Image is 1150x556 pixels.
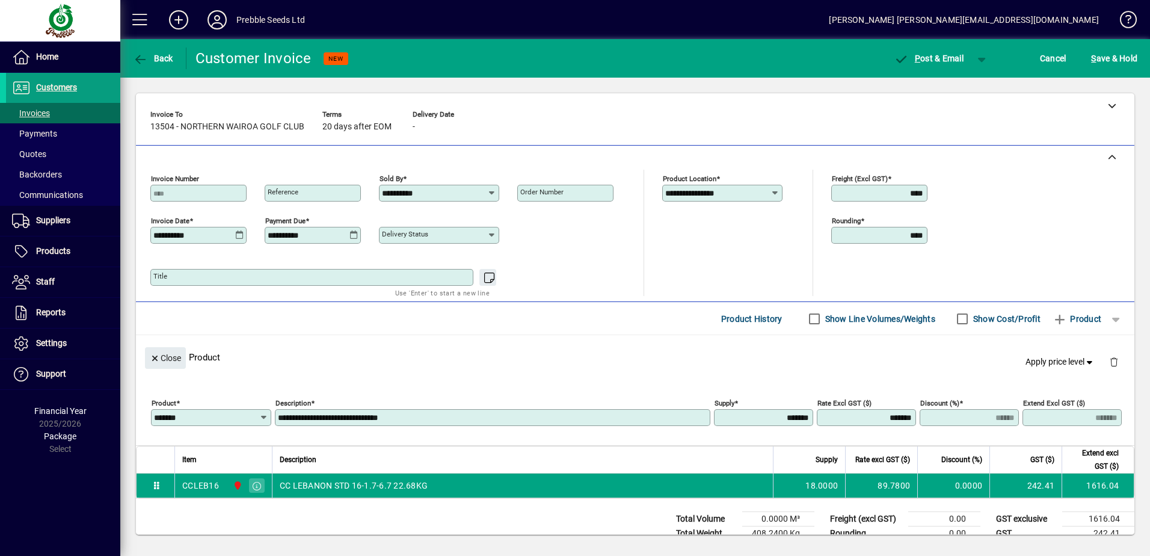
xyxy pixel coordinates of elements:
span: Description [280,453,316,466]
mat-label: Discount (%) [920,399,959,407]
div: Product [136,335,1134,379]
mat-hint: Use 'Enter' to start a new line [395,286,490,300]
a: Communications [6,185,120,205]
div: [PERSON_NAME] [PERSON_NAME][EMAIL_ADDRESS][DOMAIN_NAME] [829,10,1099,29]
span: Back [133,54,173,63]
a: Knowledge Base [1111,2,1135,42]
span: Cancel [1040,49,1066,68]
td: 0.0000 M³ [742,512,814,527]
button: Product [1047,308,1107,330]
div: CCLEB16 [182,480,219,492]
span: Extend excl GST ($) [1069,446,1119,473]
label: Show Line Volumes/Weights [823,313,935,325]
mat-label: Delivery status [382,230,428,238]
a: Settings [6,329,120,359]
button: Back [130,48,176,69]
span: Support [36,369,66,378]
span: Staff [36,277,55,286]
a: Reports [6,298,120,328]
div: Customer Invoice [195,49,312,68]
a: Home [6,42,120,72]
span: Rate excl GST ($) [855,453,910,466]
a: Payments [6,123,120,144]
td: GST [990,527,1062,541]
a: Support [6,359,120,389]
span: Communications [12,190,83,200]
span: Supply [816,453,838,466]
span: Backorders [12,170,62,179]
span: P [915,54,920,63]
mat-label: Reference [268,188,298,196]
span: GST ($) [1030,453,1054,466]
span: Discount (%) [941,453,982,466]
span: Financial Year [34,406,87,416]
span: NEW [328,55,343,63]
span: Product History [721,309,783,329]
span: 20 days after EOM [322,122,392,132]
app-page-header-button: Close [142,352,189,363]
mat-label: Product [152,399,176,407]
button: Post & Email [888,48,970,69]
mat-label: Description [275,399,311,407]
div: 89.7800 [853,480,910,492]
mat-label: Invoice date [151,217,189,225]
app-page-header-button: Delete [1099,356,1128,367]
button: Profile [198,9,236,31]
mat-label: Order number [520,188,564,196]
span: ost & Email [894,54,964,63]
mat-label: Supply [715,399,734,407]
button: Close [145,347,186,369]
span: ave & Hold [1091,49,1137,68]
button: Apply price level [1021,351,1100,373]
button: Add [159,9,198,31]
span: Product [1053,309,1101,329]
td: 1616.04 [1062,474,1134,498]
span: Customers [36,82,77,92]
span: S [1091,54,1096,63]
mat-label: Title [153,272,167,280]
span: Package [44,431,76,441]
span: Products [36,246,70,256]
span: - [413,122,415,132]
a: Quotes [6,144,120,164]
span: 13504 - NORTHERN WAIROA GOLF CLUB [150,122,304,132]
td: 0.0000 [917,474,989,498]
mat-label: Extend excl GST ($) [1023,399,1085,407]
a: Products [6,236,120,267]
button: Product History [716,308,787,330]
td: 0.00 [908,527,980,541]
label: Show Cost/Profit [971,313,1041,325]
td: Freight (excl GST) [824,512,908,527]
td: Total Weight [670,527,742,541]
td: 0.00 [908,512,980,527]
span: CC LEBANON STD 16-1.7-6.7 22.68KG [280,480,428,492]
button: Cancel [1037,48,1069,69]
span: Home [36,52,58,61]
a: Backorders [6,164,120,185]
span: Item [182,453,197,466]
span: 18.0000 [805,480,838,492]
td: 242.41 [1062,527,1134,541]
mat-label: Rounding [832,217,861,225]
td: Rounding [824,527,908,541]
td: 242.41 [989,474,1062,498]
mat-label: Sold by [380,175,403,183]
a: Staff [6,267,120,297]
div: Prebble Seeds Ltd [236,10,305,29]
button: Save & Hold [1088,48,1140,69]
td: Total Volume [670,512,742,527]
a: Suppliers [6,206,120,236]
span: PALMERSTON NORTH [230,479,244,492]
button: Delete [1099,347,1128,376]
span: Close [150,348,181,368]
app-page-header-button: Back [120,48,186,69]
mat-label: Product location [663,175,716,183]
span: Settings [36,338,67,348]
span: Quotes [12,149,46,159]
td: 408.2400 Kg [742,527,814,541]
span: Reports [36,307,66,317]
td: 1616.04 [1062,512,1134,527]
mat-label: Freight (excl GST) [832,175,888,183]
span: Invoices [12,108,50,118]
span: Payments [12,129,57,138]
